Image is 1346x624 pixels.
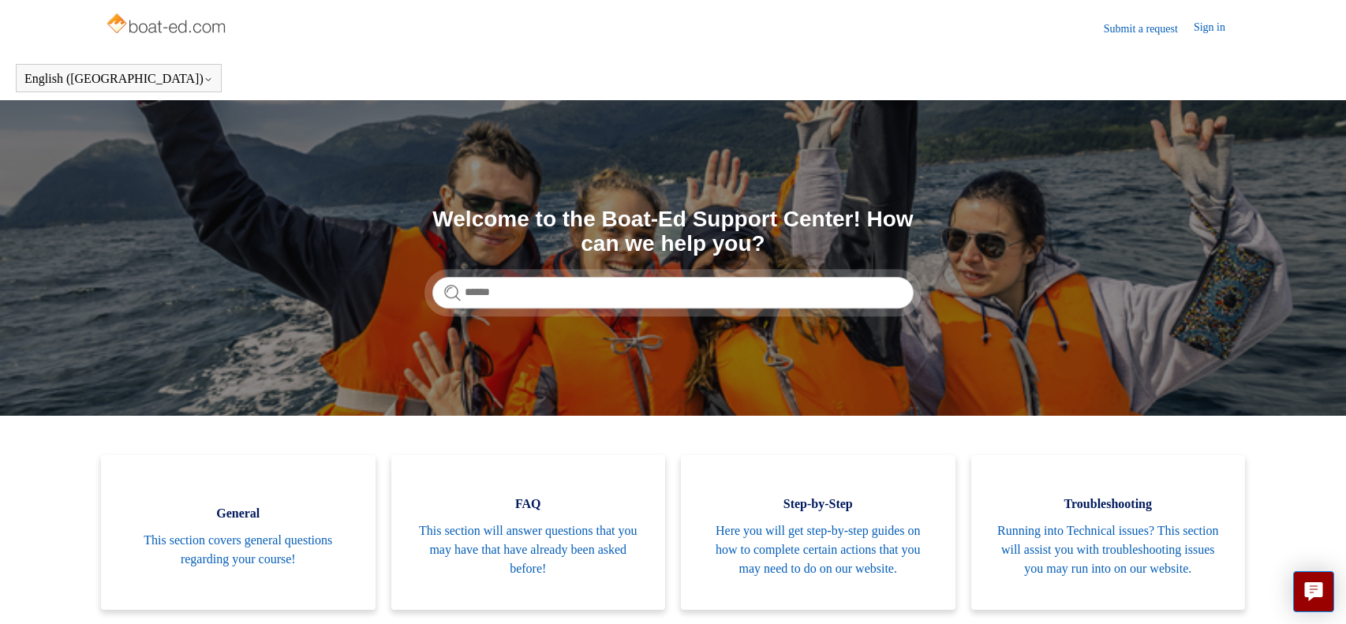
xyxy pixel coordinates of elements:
[1293,571,1334,612] button: Live chat
[125,504,352,523] span: General
[415,521,642,578] span: This section will answer questions that you may have that have already been asked before!
[24,72,213,86] button: English ([GEOGRAPHIC_DATA])
[101,455,376,610] a: General This section covers general questions regarding your course!
[971,455,1246,610] a: Troubleshooting Running into Technical issues? This section will assist you with troubleshooting ...
[432,277,914,308] input: Search
[415,495,642,514] span: FAQ
[432,207,914,256] h1: Welcome to the Boat-Ed Support Center! How can we help you?
[995,495,1222,514] span: Troubleshooting
[391,455,666,610] a: FAQ This section will answer questions that you may have that have already been asked before!
[705,495,932,514] span: Step-by-Step
[1194,19,1241,38] a: Sign in
[1104,21,1194,37] a: Submit a request
[105,9,230,41] img: Boat-Ed Help Center home page
[125,531,352,569] span: This section covers general questions regarding your course!
[995,521,1222,578] span: Running into Technical issues? This section will assist you with troubleshooting issues you may r...
[681,455,955,610] a: Step-by-Step Here you will get step-by-step guides on how to complete certain actions that you ma...
[705,521,932,578] span: Here you will get step-by-step guides on how to complete certain actions that you may need to do ...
